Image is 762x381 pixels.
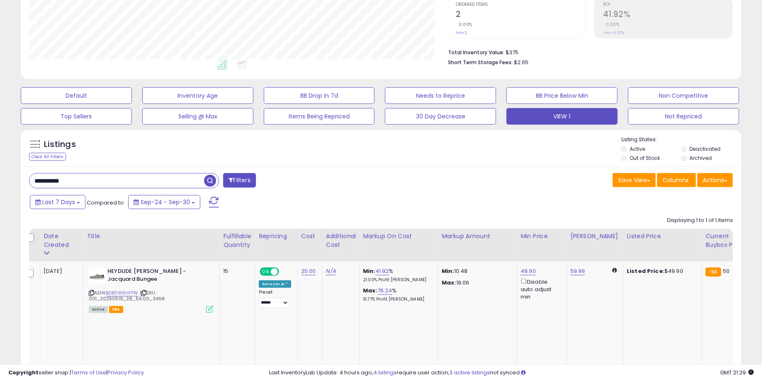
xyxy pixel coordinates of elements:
[223,173,256,188] button: Filters
[89,268,105,284] img: 51ZN8ayrSGL._SL40_.jpg
[456,30,467,35] small: Prev: 2
[363,287,377,294] b: Max:
[720,369,754,376] span: 2025-10-8 21:29 GMT
[697,173,733,187] button: Actions
[442,268,511,275] p: 10.48
[603,10,733,21] h2: 41.92%
[385,87,496,104] button: Needs to Reprice
[264,108,375,125] button: Items Being Repriced
[627,268,696,275] div: $49.90
[42,198,75,206] span: Last 7 Days
[128,195,200,209] button: Sep-24 - Sep-30
[514,58,528,66] span: $2.65
[71,369,106,376] a: Terms of Use
[521,232,563,241] div: Min Price
[690,154,712,162] label: Archived
[506,108,618,125] button: VIEW 1
[723,267,730,275] span: 50
[621,136,741,144] p: Listing States:
[603,2,733,7] span: ROI
[630,154,660,162] label: Out of Stock
[8,369,144,377] div: seller snap | |
[628,108,739,125] button: Not Repriced
[377,287,392,295] a: 76.24
[521,267,536,275] a: 49.90
[87,232,216,241] div: Title
[456,2,585,7] span: Ordered Items
[44,139,76,150] h5: Listings
[385,108,496,125] button: 30 Day Decrease
[627,232,699,241] div: Listed Price
[21,108,132,125] button: Top Sellers
[449,369,490,376] a: 3 active listings
[259,280,291,288] div: Amazon AI *
[109,306,123,313] span: FBA
[141,198,190,206] span: Sep-24 - Sep-30
[363,267,375,275] b: Min:
[657,173,696,187] button: Columns
[448,59,513,66] b: Short Term Storage Fees:
[87,199,125,207] span: Compared to:
[628,87,739,104] button: Non Competitive
[603,30,624,35] small: Prev: 41.92%
[442,279,456,287] strong: Max:
[360,229,438,261] th: The percentage added to the cost of goods (COGS) that forms the calculator for Min & Max prices.
[89,268,213,312] div: ASIN:
[8,369,39,376] strong: Copyright
[667,217,733,224] div: Displaying 1 to 1 of 1 items
[29,153,66,161] div: Clear All Filters
[260,268,271,275] span: ON
[259,232,294,241] div: Repricing
[44,232,80,249] div: Date Created
[223,268,249,275] div: 15
[603,22,620,28] small: 0.00%
[326,232,356,249] div: Additional Cost
[363,277,432,283] p: 21.00% Profit [PERSON_NAME]
[142,87,253,104] button: Inventory Age
[363,268,432,283] div: %
[326,267,336,275] a: N/A
[363,232,435,241] div: Markup on Cost
[106,289,139,297] a: B0B9WRHFPW
[301,232,319,241] div: Cost
[570,232,620,241] div: [PERSON_NAME]
[269,369,754,377] div: Last InventoryLab Update: 4 hours ago, require user action, not synced.
[89,306,108,313] span: All listings currently available for purchase on Amazon
[21,87,132,104] button: Default
[373,369,397,376] a: 4 listings
[107,268,208,285] b: HEYDUDE [PERSON_NAME] - Jacquard Bungee
[375,267,389,275] a: 41.92
[448,49,504,56] b: Total Inventory Value:
[259,289,291,308] div: Preset:
[627,267,665,275] b: Listed Price:
[223,232,252,249] div: Fulfillable Quantity
[506,87,618,104] button: BB Price Below Min
[706,232,748,249] div: Current Buybox Price
[30,195,85,209] button: Last 7 Days
[442,232,514,241] div: Markup Amount
[613,173,656,187] button: Save View
[89,289,165,302] span: | SKU: 001_20250519_28_59.00_3468
[107,369,144,376] a: Privacy Policy
[521,277,560,301] div: Disable auto adjust min
[662,176,689,184] span: Columns
[456,10,585,21] h2: 2
[570,267,585,275] a: 59.99
[706,268,721,277] small: FBA
[278,268,291,275] span: OFF
[630,145,645,152] label: Active
[456,22,472,28] small: 0.00%
[301,267,316,275] a: 25.00
[264,87,375,104] button: BB Drop in 7d
[363,297,432,302] p: 31.77% Profit [PERSON_NAME]
[442,267,454,275] strong: Min:
[442,279,511,287] p: 19.06
[44,268,77,275] div: [DATE]
[142,108,253,125] button: Selling @ Max
[448,47,727,57] li: $375
[690,145,721,152] label: Deactivated
[363,287,432,302] div: %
